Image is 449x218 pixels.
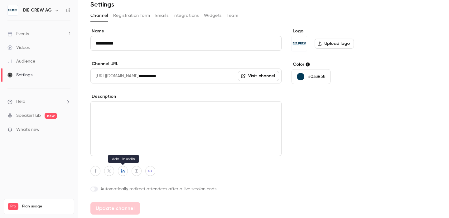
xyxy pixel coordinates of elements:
[90,11,108,21] button: Channel
[7,98,70,105] li: help-dropdown-opener
[7,72,32,78] div: Settings
[7,58,35,64] div: Audience
[173,11,199,21] button: Integrations
[90,69,138,83] span: [URL][DOMAIN_NAME]
[292,28,387,34] label: Logo
[63,127,70,133] iframe: Noticeable Trigger
[16,112,41,119] a: SpeakerHub
[292,69,331,84] button: #033B58
[90,1,114,8] h1: Settings
[292,28,387,51] section: Logo
[90,186,282,192] label: Automatically redirect attendees after a live session ends
[7,31,29,37] div: Events
[7,45,30,51] div: Videos
[155,11,168,21] button: Emails
[90,61,282,67] label: Channel URL
[16,98,25,105] span: Help
[204,11,222,21] button: Widgets
[113,11,150,21] button: Registration form
[292,36,307,51] img: DIE CREW AG
[23,7,52,13] h6: DIE CREW AG
[90,28,282,34] label: Name
[8,203,18,210] span: Pro
[308,73,326,80] p: #033B58
[315,39,354,49] label: Upload logo
[16,126,40,133] span: What's new
[90,93,282,100] label: Description
[227,11,239,21] button: Team
[238,71,279,81] a: Visit channel
[45,113,57,119] span: new
[8,5,18,15] img: DIE CREW AG
[22,204,70,209] span: Plan usage
[292,61,387,68] label: Color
